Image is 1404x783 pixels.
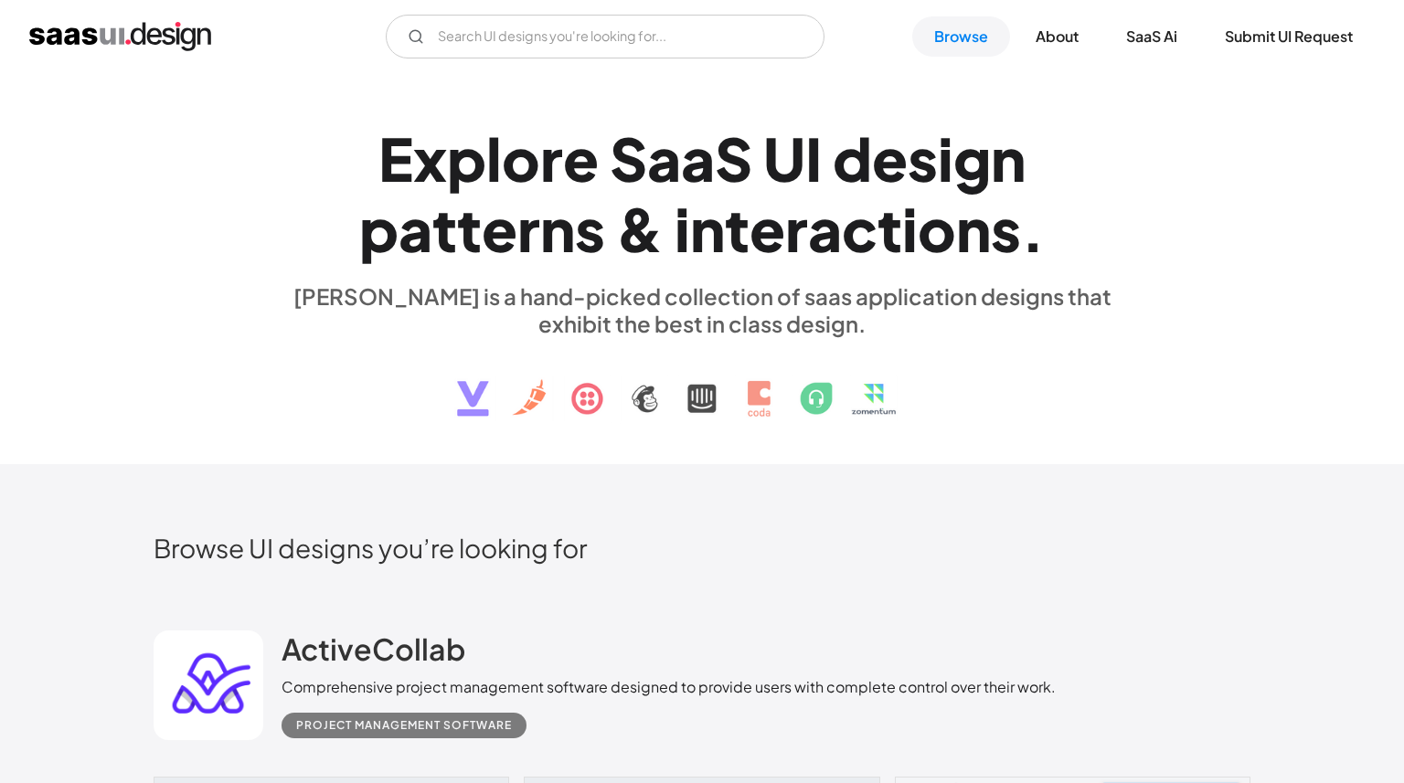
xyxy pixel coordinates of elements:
div: e [872,123,908,194]
div: I [805,123,822,194]
div: [PERSON_NAME] is a hand-picked collection of saas application designs that exhibit the best in cl... [282,282,1122,337]
div: a [647,123,681,194]
div: S [715,123,752,194]
div: i [902,194,918,264]
div: o [918,194,956,264]
div: x [413,123,447,194]
div: i [938,123,953,194]
div: s [908,123,938,194]
div: t [877,194,902,264]
div: n [690,194,725,264]
div: r [540,123,563,194]
div: s [575,194,605,264]
div: t [725,194,750,264]
div: o [502,123,540,194]
img: text, icon, saas logo [425,337,979,432]
div: e [563,123,599,194]
div: r [785,194,808,264]
div: Comprehensive project management software designed to provide users with complete control over th... [282,676,1056,698]
div: a [808,194,842,264]
div: E [378,123,413,194]
div: l [486,123,502,194]
a: SaaS Ai [1104,16,1199,57]
div: s [991,194,1021,264]
div: n [991,123,1026,194]
a: Browse [912,16,1010,57]
div: & [616,194,664,264]
div: a [681,123,715,194]
h1: Explore SaaS UI design patterns & interactions. [282,123,1122,264]
div: S [610,123,647,194]
div: n [540,194,575,264]
div: U [763,123,805,194]
div: g [953,123,991,194]
div: Project Management Software [296,714,512,736]
div: e [750,194,785,264]
div: r [517,194,540,264]
div: p [447,123,486,194]
h2: ActiveCollab [282,630,465,667]
a: ActiveCollab [282,630,465,676]
div: n [956,194,991,264]
div: p [359,194,399,264]
input: Search UI designs you're looking for... [386,15,824,58]
div: e [482,194,517,264]
div: a [399,194,432,264]
h2: Browse UI designs you’re looking for [154,532,1250,564]
div: c [842,194,877,264]
div: t [457,194,482,264]
div: . [1021,194,1045,264]
form: Email Form [386,15,824,58]
div: i [675,194,690,264]
a: About [1014,16,1101,57]
a: home [29,22,211,51]
a: Submit UI Request [1203,16,1375,57]
div: t [432,194,457,264]
div: d [833,123,872,194]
